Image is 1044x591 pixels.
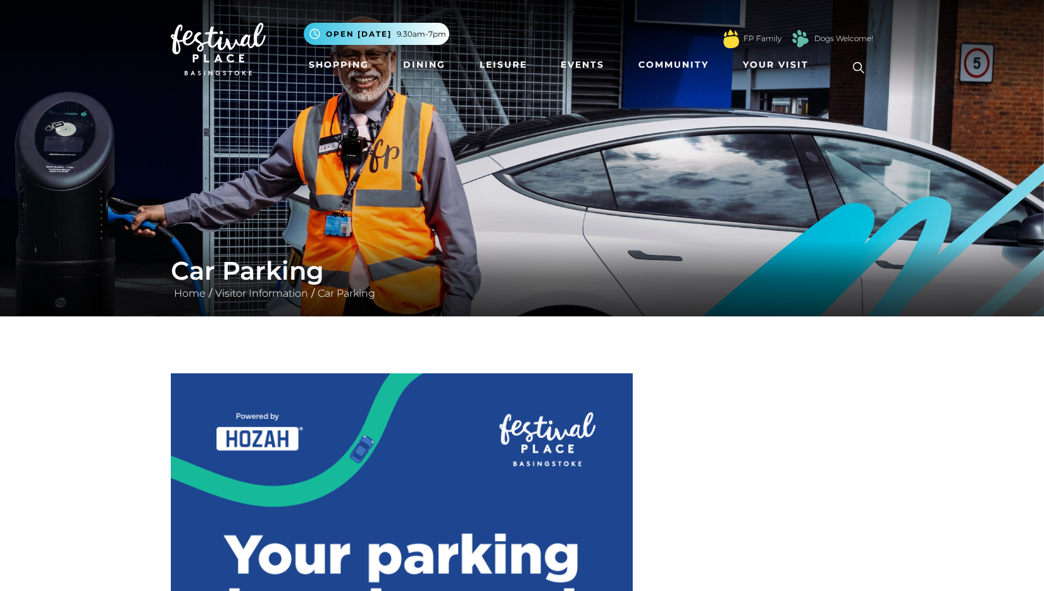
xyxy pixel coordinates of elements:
[556,53,609,77] a: Events
[475,53,532,77] a: Leisure
[212,287,311,299] a: Visitor Information
[397,28,446,40] span: 9.30am-7pm
[171,23,266,76] img: Festival Place Logo
[304,23,449,45] button: Open [DATE] 9.30am-7pm
[161,256,883,301] div: / /
[743,58,809,72] span: Your Visit
[738,53,820,77] a: Your Visit
[743,33,781,44] a: FP Family
[326,28,392,40] span: Open [DATE]
[304,53,374,77] a: Shopping
[398,53,451,77] a: Dining
[171,256,873,286] h1: Car Parking
[171,287,209,299] a: Home
[814,33,873,44] a: Dogs Welcome!
[633,53,714,77] a: Community
[314,287,378,299] a: Car Parking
